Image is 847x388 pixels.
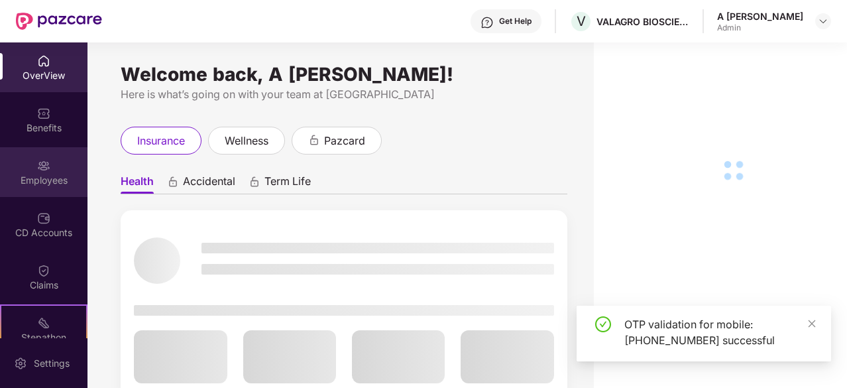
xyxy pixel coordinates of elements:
[624,316,815,348] div: OTP validation for mobile: [PHONE_NUMBER] successful
[818,16,828,27] img: svg+xml;base64,PHN2ZyBpZD0iRHJvcGRvd24tMzJ4MzIiIHhtbG5zPSJodHRwOi8vd3d3LnczLm9yZy8yMDAwL3N2ZyIgd2...
[37,54,50,68] img: svg+xml;base64,PHN2ZyBpZD0iSG9tZSIgeG1sbnM9Imh0dHA6Ly93d3cudzMub3JnLzIwMDAvc3ZnIiB3aWR0aD0iMjAiIG...
[264,174,311,194] span: Term Life
[30,357,74,370] div: Settings
[14,357,27,370] img: svg+xml;base64,PHN2ZyBpZD0iU2V0dGluZy0yMHgyMCIgeG1sbnM9Imh0dHA6Ly93d3cudzMub3JnLzIwMDAvc3ZnIiB3aW...
[167,176,179,188] div: animation
[480,16,494,29] img: svg+xml;base64,PHN2ZyBpZD0iSGVscC0zMngzMiIgeG1sbnM9Imh0dHA6Ly93d3cudzMub3JnLzIwMDAvc3ZnIiB3aWR0aD...
[37,107,50,120] img: svg+xml;base64,PHN2ZyBpZD0iQmVuZWZpdHMiIHhtbG5zPSJodHRwOi8vd3d3LnczLm9yZy8yMDAwL3N2ZyIgd2lkdGg9Ij...
[225,133,268,149] span: wellness
[1,331,86,344] div: Stepathon
[577,13,586,29] span: V
[137,133,185,149] span: insurance
[121,86,567,103] div: Here is what’s going on with your team at [GEOGRAPHIC_DATA]
[596,15,689,28] div: VALAGRO BIOSCIENCES
[595,316,611,332] span: check-circle
[121,174,154,194] span: Health
[37,159,50,172] img: svg+xml;base64,PHN2ZyBpZD0iRW1wbG95ZWVzIiB4bWxucz0iaHR0cDovL3d3dy53My5vcmcvMjAwMC9zdmciIHdpZHRoPS...
[717,23,803,33] div: Admin
[37,212,50,225] img: svg+xml;base64,PHN2ZyBpZD0iQ0RfQWNjb3VudHMiIGRhdGEtbmFtZT0iQ0QgQWNjb3VudHMiIHhtbG5zPSJodHRwOi8vd3...
[308,134,320,146] div: animation
[499,16,532,27] div: Get Help
[807,319,817,328] span: close
[717,10,803,23] div: A [PERSON_NAME]
[121,69,567,80] div: Welcome back, A [PERSON_NAME]!
[37,316,50,330] img: svg+xml;base64,PHN2ZyB4bWxucz0iaHR0cDovL3d3dy53My5vcmcvMjAwMC9zdmciIHdpZHRoPSIyMSIgaGVpZ2h0PSIyMC...
[16,13,102,30] img: New Pazcare Logo
[324,133,365,149] span: pazcard
[249,176,260,188] div: animation
[183,174,235,194] span: Accidental
[37,264,50,277] img: svg+xml;base64,PHN2ZyBpZD0iQ2xhaW0iIHhtbG5zPSJodHRwOi8vd3d3LnczLm9yZy8yMDAwL3N2ZyIgd2lkdGg9IjIwIi...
